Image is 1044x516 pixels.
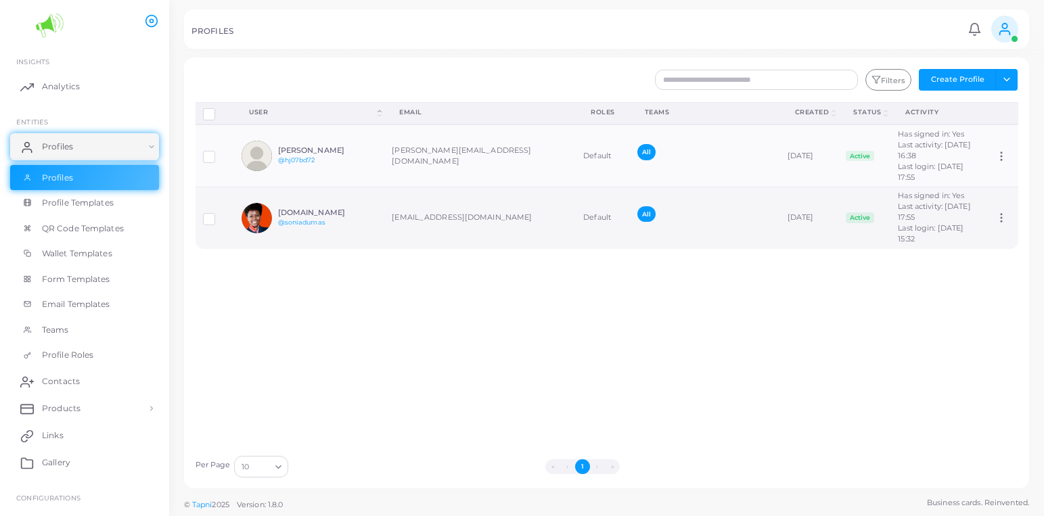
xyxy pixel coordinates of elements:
span: Last login: [DATE] 17:55 [898,162,963,182]
td: [DATE] [780,124,839,187]
span: QR Code Templates [42,222,124,235]
a: Profiles [10,165,159,191]
td: [PERSON_NAME][EMAIL_ADDRESS][DOMAIN_NAME] [384,124,576,187]
span: Profiles [42,172,73,184]
a: QR Code Templates [10,216,159,241]
td: Default [576,124,630,187]
span: Products [42,402,81,415]
span: Gallery [42,456,70,469]
a: Analytics [10,73,159,100]
a: Contacts [10,368,159,395]
a: @soniadumas [278,218,325,226]
span: 2025 [212,499,229,511]
span: Active [846,151,874,162]
th: Action [988,102,1018,124]
a: Profiles [10,133,159,160]
span: Last activity: [DATE] 16:38 [898,140,970,160]
span: © [184,499,283,511]
a: Gallery [10,449,159,476]
span: Has signed in: Yes [898,129,964,139]
a: @hj07bd72 [278,156,315,164]
a: Profile Templates [10,190,159,216]
span: Analytics [42,80,80,93]
div: Search for option [234,456,288,477]
span: All [637,206,656,222]
td: Default [576,187,630,248]
img: avatar [242,203,272,233]
a: Links [10,422,159,449]
a: Email Templates [10,291,159,317]
div: Teams [645,108,765,117]
h6: [PERSON_NAME] [278,146,378,155]
span: Form Templates [42,273,110,285]
span: All [637,144,656,160]
div: Roles [591,108,615,117]
span: Last login: [DATE] 15:32 [898,223,963,243]
a: Tapni [192,500,212,509]
span: Teams [42,324,69,336]
span: Profiles [42,141,73,153]
span: INSIGHTS [16,57,49,66]
span: Contacts [42,375,80,388]
button: Create Profile [919,69,996,91]
div: activity [905,108,973,117]
span: Has signed in: Yes [898,191,964,200]
ul: Pagination [292,459,872,474]
span: ENTITIES [16,118,48,126]
a: Profile Roles [10,342,159,368]
span: Wallet Templates [42,248,112,260]
h5: PROFILES [191,26,233,36]
button: Go to page 1 [575,459,590,474]
span: Active [846,212,874,223]
th: Row-selection [196,102,235,124]
span: Links [42,429,64,442]
a: Products [10,395,159,422]
a: Wallet Templates [10,241,159,266]
img: logo [12,13,87,38]
button: Filters [865,69,911,91]
span: Configurations [16,494,81,502]
span: 10 [242,460,249,474]
div: Created [795,108,830,117]
span: Business cards. Reinvented. [927,497,1029,509]
a: Teams [10,317,159,343]
div: Email [399,108,561,117]
div: User [249,108,375,117]
a: Form Templates [10,266,159,292]
img: avatar [242,141,272,171]
div: Status [853,108,881,117]
span: Last activity: [DATE] 17:55 [898,202,970,222]
span: Profile Roles [42,349,93,361]
span: Version: 1.8.0 [237,500,283,509]
span: Profile Templates [42,197,114,209]
td: [EMAIL_ADDRESS][DOMAIN_NAME] [384,187,576,248]
h6: [DOMAIN_NAME] [278,208,378,217]
input: Search for option [250,459,270,474]
span: Email Templates [42,298,110,310]
label: Per Page [196,460,231,471]
td: [DATE] [780,187,839,248]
